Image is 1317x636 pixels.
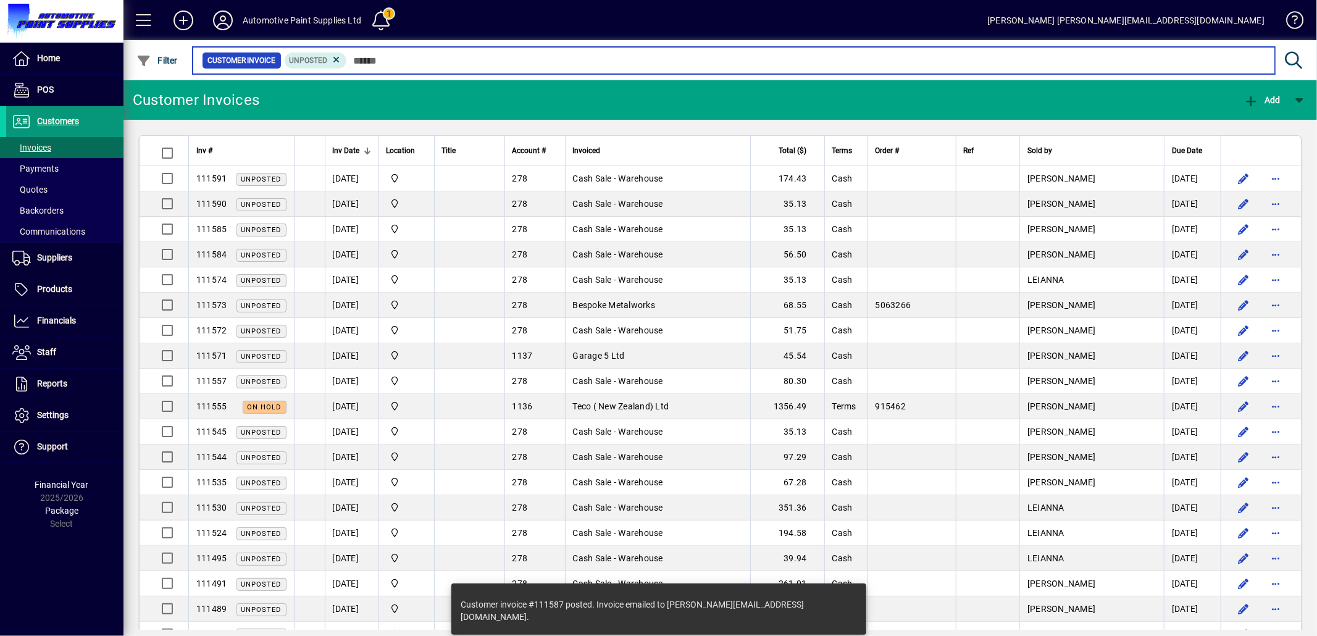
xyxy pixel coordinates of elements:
span: Cash Sale - Warehouse [573,376,663,386]
button: More options [1266,194,1286,214]
td: [DATE] [1164,166,1221,191]
span: Cash Sale - Warehouse [573,249,663,259]
td: 51.75 [750,318,824,343]
td: 67.28 [750,470,824,495]
button: Edit [1234,548,1253,568]
a: Suppliers [6,243,123,274]
td: 35.13 [750,191,824,217]
span: Home [37,53,60,63]
td: [DATE] [1164,521,1221,546]
span: Unposted [241,479,282,487]
span: Unposted [241,251,282,259]
td: [DATE] [1164,267,1221,293]
span: Cash [832,224,853,234]
button: Edit [1234,194,1253,214]
span: 111557 [196,376,227,386]
td: [DATE] [325,242,378,267]
span: 278 [512,528,528,538]
div: Automotive Paint Supplies Ltd [243,10,361,30]
td: [DATE] [325,495,378,521]
span: Inv Date [333,144,360,157]
span: 5063266 [876,300,911,310]
div: Title [442,144,497,157]
td: [DATE] [1164,495,1221,521]
div: Inv # [196,144,286,157]
a: Products [6,274,123,305]
span: Automotive Paint Supplies Ltd [387,450,427,464]
a: Knowledge Base [1277,2,1302,43]
span: [PERSON_NAME] [1027,224,1095,234]
span: Automotive Paint Supplies Ltd [387,526,427,540]
a: Settings [6,400,123,431]
td: [DATE] [1164,191,1221,217]
a: Home [6,43,123,74]
span: Reports [37,379,67,388]
button: Edit [1234,574,1253,593]
td: [DATE] [1164,293,1221,318]
button: Edit [1234,245,1253,264]
span: Due Date [1172,144,1202,157]
span: Automotive Paint Supplies Ltd [387,349,427,362]
a: Payments [6,158,123,179]
td: 68.55 [750,293,824,318]
span: Unposted [241,327,282,335]
div: Customer Invoices [133,90,259,110]
td: [DATE] [325,293,378,318]
span: Staff [37,347,56,357]
span: Automotive Paint Supplies Ltd [387,222,427,236]
span: [PERSON_NAME] [1027,300,1095,310]
span: Unposted [241,277,282,285]
span: [PERSON_NAME] [1027,452,1095,462]
span: 278 [512,300,528,310]
div: Order # [876,144,948,157]
button: Filter [133,49,181,72]
td: [DATE] [1164,445,1221,470]
span: Inv # [196,144,212,157]
span: Cash Sale - Warehouse [573,325,663,335]
button: More options [1266,371,1286,391]
span: Unposted [241,302,282,310]
span: Products [37,284,72,294]
td: [DATE] [325,191,378,217]
span: Cash [832,351,853,361]
span: 111590 [196,199,227,209]
div: Location [387,144,427,157]
button: More options [1266,219,1286,239]
span: 278 [512,452,528,462]
span: [PERSON_NAME] [1027,174,1095,183]
span: 111495 [196,553,227,563]
span: Cash [832,427,853,437]
button: More options [1266,422,1286,441]
td: [DATE] [1164,571,1221,596]
td: 97.29 [750,445,824,470]
span: Automotive Paint Supplies Ltd [387,374,427,388]
span: [PERSON_NAME] [1027,376,1095,386]
button: Edit [1234,472,1253,492]
button: Edit [1234,523,1253,543]
span: Automotive Paint Supplies Ltd [387,248,427,261]
span: Bespoke Metalworks [573,300,656,310]
span: Cash [832,199,853,209]
td: [DATE] [325,318,378,343]
div: Sold by [1027,144,1156,157]
span: Unposted [241,504,282,513]
td: [DATE] [1164,546,1221,571]
div: Invoiced [573,144,743,157]
span: [PERSON_NAME] [1027,477,1095,487]
span: Cash Sale - Warehouse [573,553,663,563]
span: Cash Sale - Warehouse [573,427,663,437]
span: 111491 [196,579,227,588]
td: [DATE] [325,596,378,622]
td: [DATE] [1164,369,1221,394]
span: Suppliers [37,253,72,262]
span: 111489 [196,604,227,614]
td: [DATE] [325,166,378,191]
td: 56.50 [750,242,824,267]
span: Total ($) [779,144,807,157]
button: Edit [1234,169,1253,188]
span: Automotive Paint Supplies Ltd [387,425,427,438]
span: Invoiced [573,144,601,157]
button: Edit [1234,320,1253,340]
span: Unposted [241,201,282,209]
span: Cash [832,528,853,538]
